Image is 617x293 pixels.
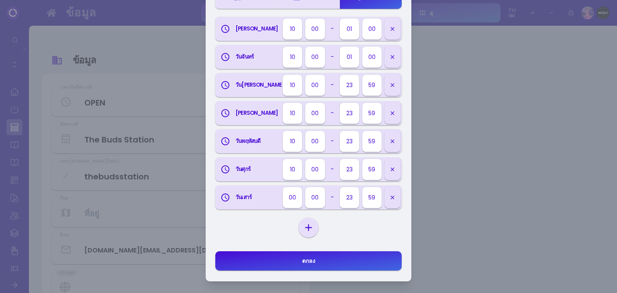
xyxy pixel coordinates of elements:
[331,161,334,177] div: -
[331,189,334,206] div: -
[331,77,334,93] div: -
[235,137,260,145] div: วันพฤหัสบดี
[235,109,278,117] div: [PERSON_NAME]
[235,53,253,61] div: วันจันทร์
[302,258,315,264] div: ตกลง
[331,105,334,121] div: -
[331,21,334,37] div: -
[235,25,278,33] div: [PERSON_NAME]
[215,251,402,271] button: ตกลง
[331,133,334,149] div: -
[235,193,251,201] div: วันเสาร์
[331,49,334,65] div: -
[235,165,250,173] div: วันศุกร์
[235,81,284,89] div: วัน[PERSON_NAME]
